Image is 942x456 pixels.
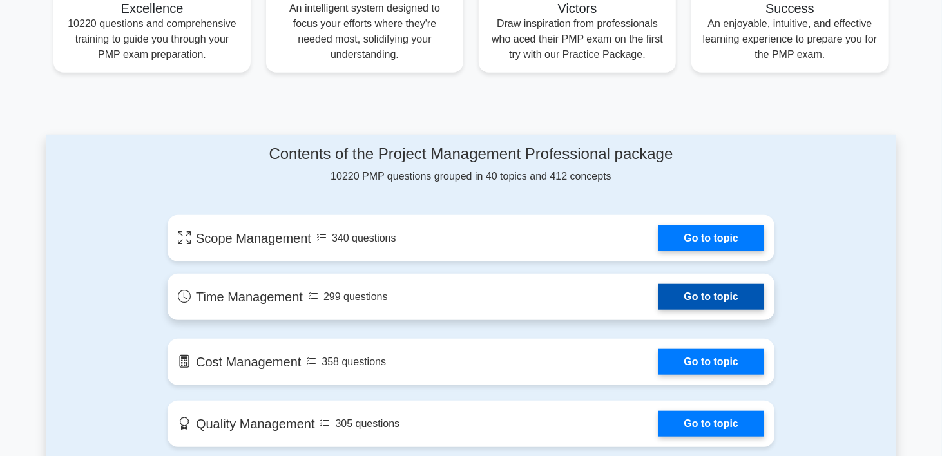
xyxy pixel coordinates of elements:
a: Go to topic [658,411,764,437]
a: Go to topic [658,225,764,251]
p: 10220 questions and comprehensive training to guide you through your PMP exam preparation. [64,16,240,62]
p: An intelligent system designed to focus your efforts where they're needed most, solidifying your ... [276,1,453,62]
a: Go to topic [658,284,764,310]
p: Draw inspiration from professionals who aced their PMP exam on the first try with our Practice Pa... [489,16,666,62]
h4: Contents of the Project Management Professional package [168,145,774,164]
div: 10220 PMP questions grouped in 40 topics and 412 concepts [168,145,774,184]
a: Go to topic [658,349,764,375]
p: An enjoyable, intuitive, and effective learning experience to prepare you for the PMP exam. [702,16,878,62]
